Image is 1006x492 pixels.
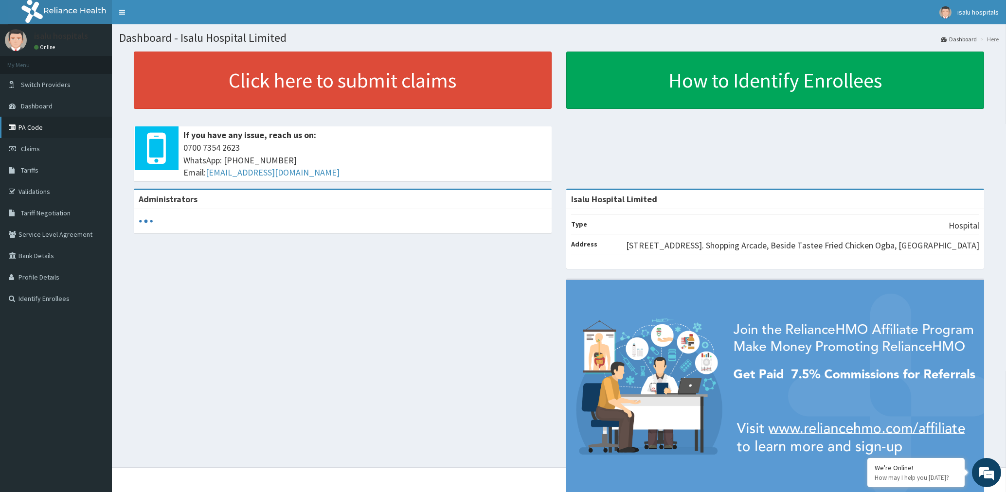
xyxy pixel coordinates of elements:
a: Click here to submit claims [134,52,552,109]
b: Type [571,220,587,228]
span: Dashboard [21,102,53,110]
b: If you have any issue, reach us on: [183,129,316,141]
span: Tariff Negotiation [21,209,71,217]
a: How to Identify Enrollees [566,52,984,109]
img: User Image [5,29,27,51]
span: Tariffs [21,166,38,175]
p: [STREET_ADDRESS]. Shopping Arcade, Beside Tastee Fried Chicken Ogba, [GEOGRAPHIC_DATA] [626,239,979,252]
b: Address [571,240,597,248]
svg: audio-loading [139,214,153,228]
a: [EMAIL_ADDRESS][DOMAIN_NAME] [206,167,340,178]
a: Online [34,44,57,51]
div: We're Online! [875,463,957,472]
p: Hospital [949,219,979,232]
li: Here [978,35,999,43]
a: Dashboard [941,35,977,43]
span: Switch Providers [21,80,71,89]
p: isalu hospitals [34,32,88,40]
span: 0700 7354 2623 WhatsApp: [PHONE_NUMBER] Email: [183,141,547,179]
span: Claims [21,144,40,153]
img: User Image [939,6,952,18]
h1: Dashboard - Isalu Hospital Limited [119,32,999,44]
p: How may I help you today? [875,474,957,482]
strong: Isalu Hospital Limited [571,193,657,205]
span: isalu hospitals [957,8,999,17]
b: Administrators [139,193,198,205]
